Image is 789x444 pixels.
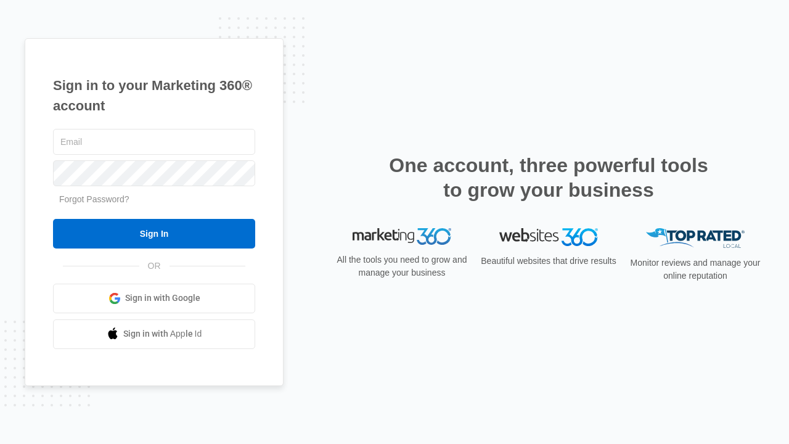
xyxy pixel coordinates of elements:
[53,319,255,349] a: Sign in with Apple Id
[353,228,451,245] img: Marketing 360
[626,257,764,282] p: Monitor reviews and manage your online reputation
[385,153,712,202] h2: One account, three powerful tools to grow your business
[123,327,202,340] span: Sign in with Apple Id
[480,255,618,268] p: Beautiful websites that drive results
[139,260,170,273] span: OR
[333,253,471,279] p: All the tools you need to grow and manage your business
[499,228,598,246] img: Websites 360
[125,292,200,305] span: Sign in with Google
[646,228,745,249] img: Top Rated Local
[53,284,255,313] a: Sign in with Google
[59,194,129,204] a: Forgot Password?
[53,75,255,116] h1: Sign in to your Marketing 360® account
[53,219,255,249] input: Sign In
[53,129,255,155] input: Email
